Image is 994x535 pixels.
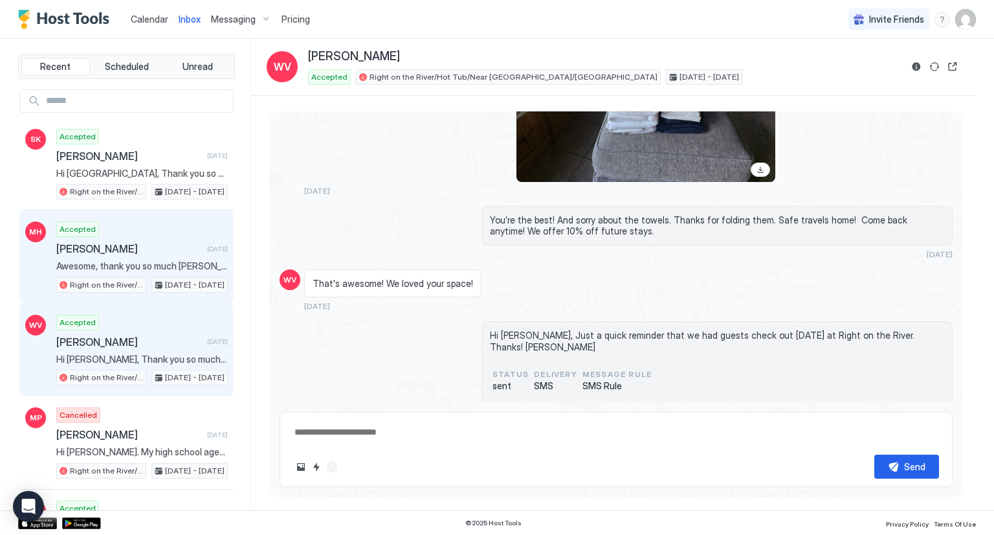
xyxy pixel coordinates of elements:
div: Send [904,460,925,473]
span: [PERSON_NAME] [308,49,400,64]
button: Recent [21,58,90,76]
span: [DATE] [207,152,228,160]
span: [DATE] - [DATE] [165,279,225,291]
span: Awesome, thank you so much [PERSON_NAME]! [56,260,228,272]
div: Open Intercom Messenger [13,491,44,522]
span: Privacy Policy [886,520,929,528]
span: Recent [40,61,71,73]
span: [DATE] - [DATE] [165,465,225,477]
span: That's awesome! We loved your space! [313,278,473,290]
span: Accepted [311,71,348,83]
span: Right on the River/Hot Tub/Near [GEOGRAPHIC_DATA]/[GEOGRAPHIC_DATA] [370,71,657,83]
a: Download [751,163,770,177]
span: Right on the River/Hot Tub/Near [GEOGRAPHIC_DATA]/[GEOGRAPHIC_DATA] [70,372,143,383]
span: [PERSON_NAME] [56,150,202,163]
span: status [492,369,529,380]
span: [DATE] [207,431,228,439]
a: App Store [18,518,57,529]
span: [DATE] [304,301,330,311]
span: Inbox [179,14,201,25]
span: Right on the River/Hot Tub/Near [GEOGRAPHIC_DATA]/[GEOGRAPHIC_DATA] [70,465,143,477]
span: Hi [PERSON_NAME]. My high school aged daughter and I live in [GEOGRAPHIC_DATA]. We’ll be heading ... [56,446,228,458]
input: Input Field [41,90,233,112]
span: Unread [182,61,213,73]
span: MP [30,412,42,424]
div: tab-group [18,54,235,79]
span: [DATE] - [DATE] [679,71,739,83]
span: [DATE] [207,337,228,346]
span: [DATE] - [DATE] [165,372,225,383]
button: Quick reply [309,459,324,475]
span: Accepted [60,131,96,142]
span: [DATE] - [DATE] [165,186,225,198]
span: Hi [PERSON_NAME], Just a quick reminder that we had guests check out [DATE] at Right on the River... [490,330,944,352]
button: Upload image [293,459,309,475]
span: WV [274,59,291,74]
span: Messaging [211,14,256,25]
span: You’re the best! And sorry about the towels. Thanks for folding them. Safe travels home! Come bac... [490,214,944,237]
span: sent [492,380,529,392]
button: Open reservation [945,59,960,74]
span: [PERSON_NAME] [56,428,202,441]
span: Cancelled [60,409,97,421]
span: Right on the River/Hot Tub/Near [GEOGRAPHIC_DATA]/[GEOGRAPHIC_DATA] [70,186,143,198]
button: Sync reservation [927,59,942,74]
button: Reservation information [909,59,924,74]
button: Scheduled [93,58,161,76]
a: Privacy Policy [886,516,929,530]
span: Accepted [60,317,96,328]
span: Hi [GEOGRAPHIC_DATA], Thank you so much for choosing to stay at our cabin while in [GEOGRAPHIC_DA... [56,168,228,179]
span: [DATE] [207,245,228,253]
span: [PERSON_NAME] [56,336,202,348]
a: Inbox [179,12,201,26]
span: Message Rule [582,369,652,380]
span: Accepted [60,223,96,235]
span: Accepted [60,503,96,514]
span: [DATE] [927,249,953,259]
span: Hi [PERSON_NAME], Thank you so much for choosing to stay at our cabin while in [GEOGRAPHIC_DATA].... [56,354,228,365]
span: SK [30,133,41,145]
span: [PERSON_NAME] [56,242,202,255]
span: WV [29,319,42,331]
span: SMS [534,380,577,392]
span: Terms Of Use [934,520,976,528]
span: Right on the River/Hot Tub/Near [GEOGRAPHIC_DATA]/[GEOGRAPHIC_DATA] [70,279,143,291]
span: MH [29,226,42,238]
div: menu [934,12,950,27]
a: Google Play Store [62,518,101,529]
a: Host Tools Logo [18,10,115,29]
span: SMS Rule [582,380,652,392]
span: Invite Friends [869,14,924,25]
a: Terms Of Use [934,516,976,530]
button: Unread [163,58,232,76]
button: Send [874,455,939,479]
span: [DATE] [304,186,330,196]
span: © 2025 Host Tools [465,519,522,527]
span: Delivery [534,369,577,380]
a: Calendar [131,12,168,26]
span: Scheduled [105,61,149,73]
div: User profile [955,9,976,30]
span: Pricing [282,14,310,25]
span: WV [283,274,296,286]
span: Calendar [131,14,168,25]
